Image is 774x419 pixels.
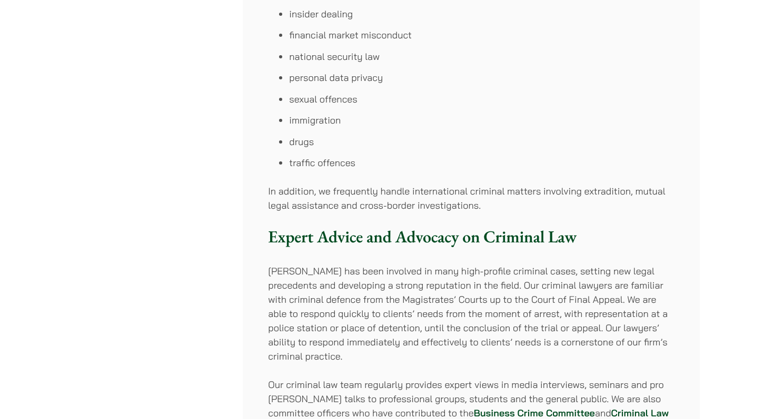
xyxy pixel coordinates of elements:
a: Business Crime Committee [474,407,595,419]
li: financial market misconduct [289,28,674,42]
li: traffic offences [289,156,674,170]
li: drugs [289,135,674,149]
h3: Expert Advice and Advocacy on Criminal Law [268,227,674,247]
li: sexual offences [289,92,674,106]
li: national security law [289,49,674,64]
p: [PERSON_NAME] has been involved in many high-profile criminal cases, setting new legal precedents... [268,264,674,363]
li: insider dealing [289,7,674,21]
li: immigration [289,113,674,127]
p: In addition, we frequently handle international criminal matters involving extradition, mutual le... [268,184,674,212]
li: personal data privacy [289,70,674,85]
